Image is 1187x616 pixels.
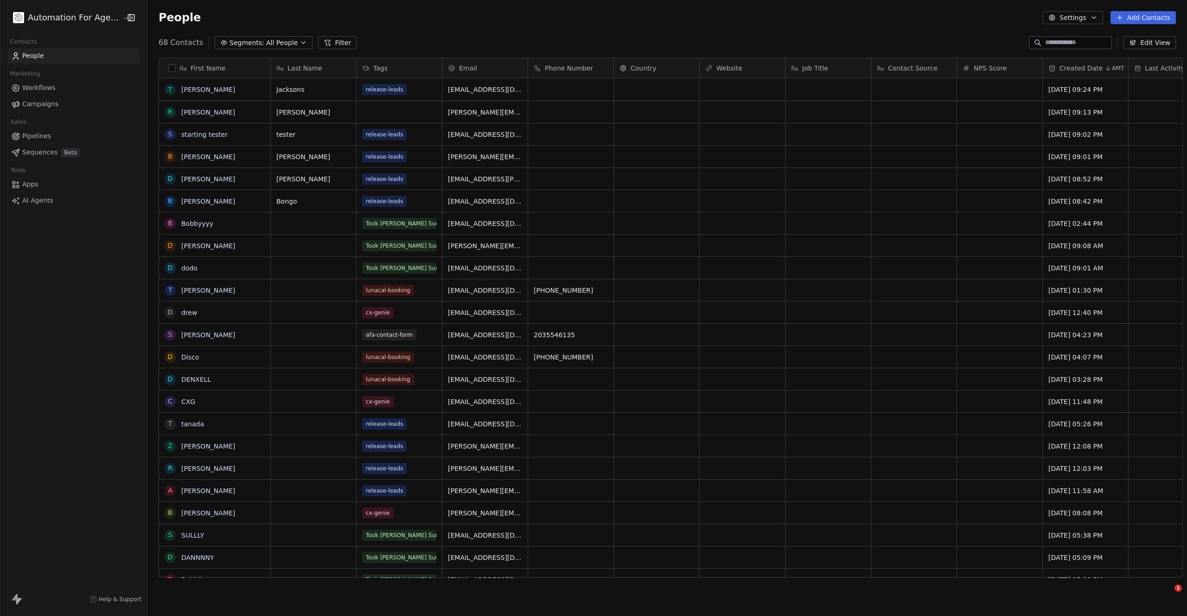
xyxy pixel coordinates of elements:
div: First Name [159,58,270,78]
span: [EMAIL_ADDRESS][DOMAIN_NAME] [448,353,522,362]
span: [PERSON_NAME][EMAIL_ADDRESS][PERSON_NAME][DOMAIN_NAME] [448,152,522,161]
span: release-leads [362,129,407,140]
a: [PERSON_NAME] [181,443,235,450]
span: [EMAIL_ADDRESS][DOMAIN_NAME] [448,308,522,317]
span: Marketing [6,67,44,81]
a: Bobbyyyy [181,220,213,227]
div: R [168,463,172,473]
div: s [168,129,172,139]
span: [DATE] 08:52 PM [1048,174,1123,184]
span: Beta [61,148,80,157]
div: d [168,174,173,184]
span: afa-contact-form [362,329,416,340]
div: NPS Score [957,58,1042,78]
span: [DATE] 04:07 PM [1048,353,1123,362]
span: release-leads [362,418,407,430]
span: All People [266,38,298,48]
div: t [168,419,172,429]
a: [PERSON_NAME] [181,175,235,183]
div: B [168,218,172,228]
div: z [168,441,172,451]
div: b [168,196,172,206]
span: Phone Number [545,64,593,73]
span: AMT [1112,64,1124,72]
div: S [168,330,172,340]
span: Last Name [287,64,322,73]
div: T [168,85,172,95]
div: D [168,552,173,562]
span: [PHONE_NUMBER] [534,353,608,362]
span: Country [631,64,657,73]
span: lunacal-booking [362,352,414,363]
span: [DATE] 11:58 AM [1048,486,1123,495]
span: [DATE] 05:00 PM [1048,575,1123,584]
span: [PERSON_NAME][EMAIL_ADDRESS][DOMAIN_NAME] [448,486,522,495]
a: SequencesBeta [7,145,140,160]
span: [EMAIL_ADDRESS][DOMAIN_NAME] [448,575,522,584]
span: Created Date [1059,64,1103,73]
span: Took [PERSON_NAME] Survey [362,552,436,563]
span: [EMAIL_ADDRESS][DOMAIN_NAME] [448,531,522,540]
a: drew [181,309,197,316]
a: [PERSON_NAME] [181,465,235,472]
a: [PERSON_NAME] [181,242,235,250]
div: Phone Number [528,58,613,78]
span: [DATE] 09:01 AM [1048,263,1123,273]
span: [EMAIL_ADDRESS][DOMAIN_NAME] [448,263,522,273]
span: [DATE] 04:23 PM [1048,330,1123,340]
span: Took [PERSON_NAME] Survey [362,530,436,541]
div: Job Title [785,58,871,78]
div: T [168,285,172,295]
span: release-leads [362,84,407,95]
span: [PERSON_NAME][EMAIL_ADDRESS][PERSON_NAME][DOMAIN_NAME] [448,508,522,518]
div: d [168,241,173,250]
a: [PERSON_NAME] [181,198,235,205]
span: Took [PERSON_NAME] Survey [362,574,436,585]
span: [EMAIL_ADDRESS][DOMAIN_NAME] [448,219,522,228]
span: [EMAIL_ADDRESS][DOMAIN_NAME] [448,197,522,206]
span: [DATE] 01:30 PM [1048,286,1123,295]
span: lunacal-booking [362,285,414,296]
span: [DATE] 05:38 PM [1048,531,1123,540]
a: Disco [181,353,199,361]
span: Tools [6,163,29,177]
a: Help & Support [89,596,141,603]
span: release-leads [362,463,407,474]
span: People [159,11,201,25]
span: [DATE] 12:40 PM [1048,308,1123,317]
a: dodo [181,264,198,272]
span: NPS Score [974,64,1007,73]
span: Took [PERSON_NAME] Survey [362,263,436,274]
span: [EMAIL_ADDRESS][DOMAIN_NAME] [448,286,522,295]
iframe: Intercom live chat [1155,584,1178,607]
span: [EMAIL_ADDRESS][DOMAIN_NAME] [448,330,522,340]
div: Created DateAMT [1043,58,1128,78]
div: d [168,263,173,273]
span: tester [276,130,351,139]
div: Tags [357,58,442,78]
span: [DATE] 08:42 PM [1048,197,1123,206]
span: [PERSON_NAME][EMAIL_ADDRESS][PERSON_NAME][DOMAIN_NAME] [448,442,522,451]
span: 2035546135 [534,330,608,340]
span: Segments: [230,38,264,48]
span: [DATE] 09:13 PM [1048,108,1123,117]
a: starting tester [181,131,228,138]
span: cx-genie [362,507,394,519]
a: tanada [181,420,204,428]
a: Pipelines [7,128,140,144]
span: lunacal-booking [362,374,414,385]
a: [PERSON_NAME] [181,487,235,494]
span: [DATE] 12:08 PM [1048,442,1123,451]
a: [PERSON_NAME] [181,86,235,93]
span: [PERSON_NAME] [276,174,351,184]
button: Automation For Agencies [11,10,116,26]
button: Edit View [1123,36,1176,49]
img: black.png [13,12,24,23]
button: Filter [318,36,357,49]
span: Sales [6,115,31,129]
a: [PERSON_NAME] [181,331,235,339]
a: People [7,48,140,64]
span: [PERSON_NAME] [276,152,351,161]
span: 68 Contacts [159,37,203,48]
span: [EMAIL_ADDRESS][DOMAIN_NAME] [448,375,522,384]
